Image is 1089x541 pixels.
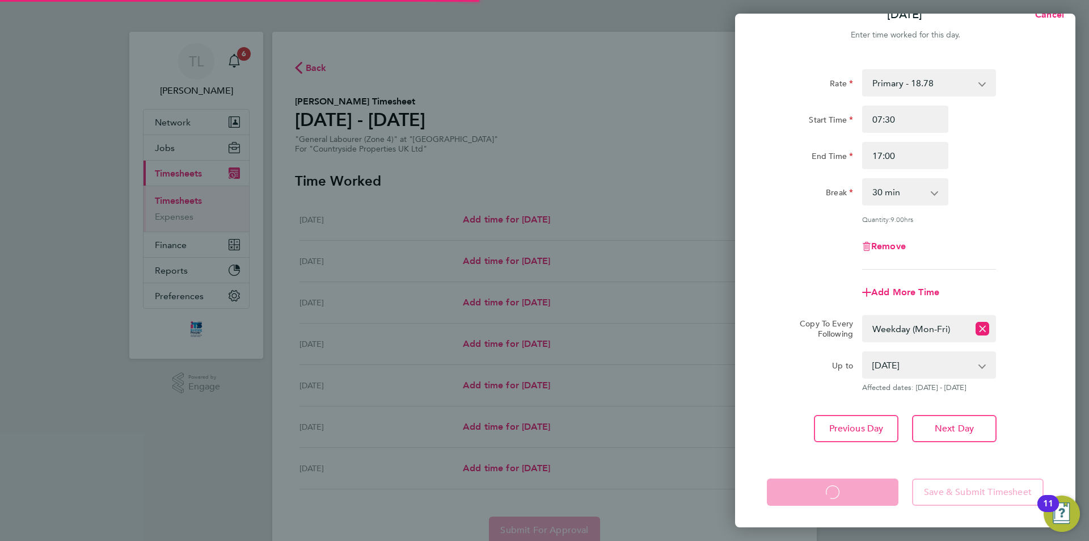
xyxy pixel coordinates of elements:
label: Rate [830,78,853,92]
span: Remove [871,241,906,251]
span: Previous Day [829,423,884,434]
div: 11 [1043,504,1053,518]
p: [DATE] [887,7,922,23]
span: Cancel [1032,9,1064,20]
button: Open Resource Center, 11 new notifications [1044,496,1080,532]
button: Previous Day [814,415,898,442]
input: E.g. 18:00 [862,142,948,169]
button: Cancel [1017,3,1075,26]
label: Start Time [809,115,853,128]
div: Quantity: hrs [862,215,996,224]
label: End Time [812,151,853,165]
span: 9.00 [890,215,904,224]
span: Next Day [935,423,974,434]
span: Affected dates: [DATE] - [DATE] [862,383,996,392]
div: Enter time worked for this day. [735,28,1075,42]
label: Copy To Every Following [791,318,853,339]
button: Add More Time [862,288,939,297]
button: Remove [862,242,906,251]
span: Add More Time [871,287,939,297]
label: Up to [832,360,853,374]
input: E.g. 08:00 [862,106,948,133]
label: Break [826,187,853,201]
button: Reset selection [976,316,989,341]
button: Next Day [912,415,997,442]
